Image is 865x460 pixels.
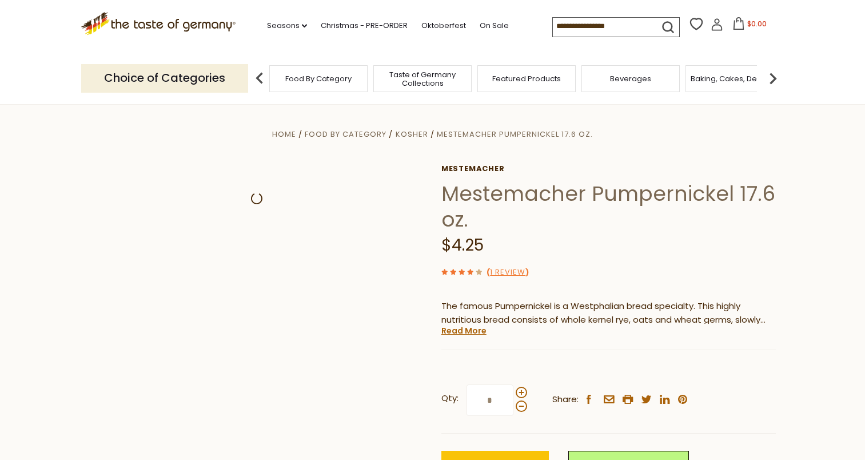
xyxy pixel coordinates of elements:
p: Choice of Categories [81,64,248,92]
h1: Mestemacher Pumpernickel 17.6 oz. [441,181,776,232]
a: Mestemacher [441,164,776,173]
a: 1 Review [490,267,525,279]
a: Beverages [610,74,651,83]
a: Christmas - PRE-ORDER [321,19,408,32]
a: Baking, Cakes, Desserts [691,74,779,83]
span: $4.25 [441,234,484,256]
span: ( ) [487,267,529,277]
span: $0.00 [747,19,767,29]
a: Oktoberfest [421,19,466,32]
span: Share: [552,392,579,407]
a: Featured Products [492,74,561,83]
img: next arrow [762,67,784,90]
p: The famous Pumpernickel is a Westphalian bread specialty. This highly nutritious bread consists o... [441,299,776,328]
a: On Sale [480,19,509,32]
a: Home [272,129,296,140]
a: Seasons [267,19,307,32]
a: Food By Category [285,74,352,83]
a: Kosher [396,129,428,140]
img: previous arrow [248,67,271,90]
a: Read More [441,325,487,336]
input: Qty: [467,384,513,416]
button: $0.00 [726,17,774,34]
a: Taste of Germany Collections [377,70,468,88]
strong: Qty: [441,391,459,406]
a: Mestemacher Pumpernickel 17.6 oz. [437,129,593,140]
a: Food By Category [305,129,386,140]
